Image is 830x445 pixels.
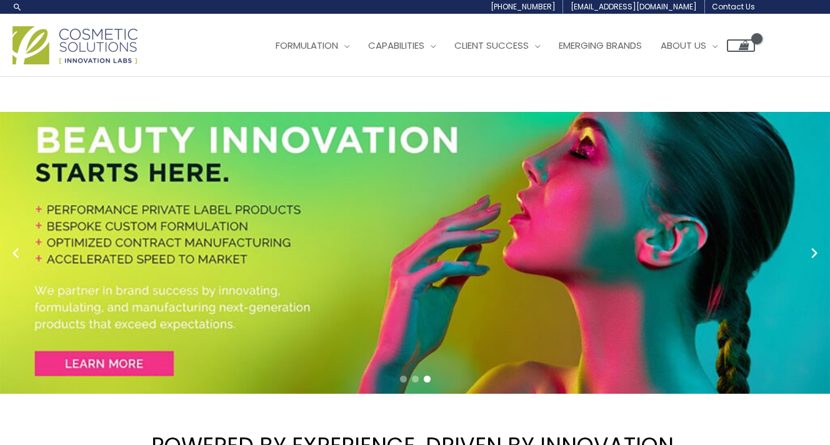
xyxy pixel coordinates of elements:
[412,376,419,382] span: Go to slide 2
[559,39,642,52] span: Emerging Brands
[651,27,727,64] a: About Us
[368,39,424,52] span: Capabilities
[12,26,137,64] img: Cosmetic Solutions Logo
[257,27,755,64] nav: Site Navigation
[276,39,338,52] span: Formulation
[805,244,824,262] button: Next slide
[266,27,359,64] a: Formulation
[424,376,431,382] span: Go to slide 3
[712,1,755,12] span: Contact Us
[12,2,22,12] a: Search icon link
[454,39,529,52] span: Client Success
[571,1,697,12] span: [EMAIL_ADDRESS][DOMAIN_NAME]
[549,27,651,64] a: Emerging Brands
[359,27,445,64] a: Capabilities
[400,376,407,382] span: Go to slide 1
[6,244,25,262] button: Previous slide
[661,39,706,52] span: About Us
[445,27,549,64] a: Client Success
[727,39,755,52] a: View Shopping Cart, empty
[491,1,556,12] span: [PHONE_NUMBER]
